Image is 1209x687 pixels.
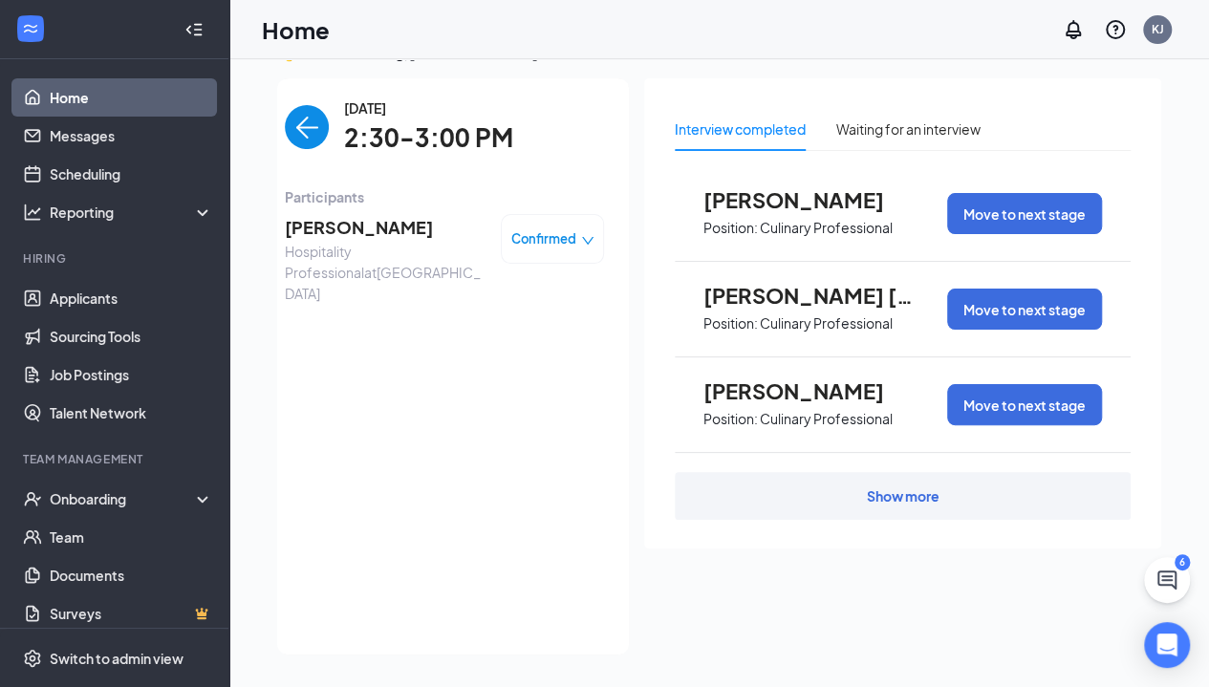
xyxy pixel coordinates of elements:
[344,118,513,158] span: 2:30-3:00 PM
[1152,21,1164,37] div: KJ
[1062,18,1085,41] svg: Notifications
[1175,554,1190,570] div: 6
[50,355,213,394] a: Job Postings
[947,193,1102,234] button: Move to next stage
[760,410,893,428] p: Culinary Professional
[760,314,893,333] p: Culinary Professional
[703,314,758,333] p: Position:
[703,187,914,212] span: [PERSON_NAME]
[675,118,806,140] div: Interview completed
[867,486,939,505] div: Show more
[262,13,330,46] h1: Home
[21,19,40,38] svg: WorkstreamLogo
[703,283,914,308] span: [PERSON_NAME] [PERSON_NAME]
[511,229,576,248] span: Confirmed
[1104,18,1127,41] svg: QuestionInfo
[23,649,42,668] svg: Settings
[23,451,209,467] div: Team Management
[50,117,213,155] a: Messages
[947,289,1102,330] button: Move to next stage
[50,489,197,508] div: Onboarding
[50,317,213,355] a: Sourcing Tools
[1144,557,1190,603] button: ChatActive
[1144,622,1190,668] div: Open Intercom Messenger
[836,118,981,140] div: Waiting for an interview
[50,394,213,432] a: Talent Network
[703,378,914,403] span: [PERSON_NAME]
[50,649,184,668] div: Switch to admin view
[50,78,213,117] a: Home
[344,97,513,118] span: [DATE]
[50,594,213,633] a: SurveysCrown
[23,203,42,222] svg: Analysis
[50,279,213,317] a: Applicants
[285,186,604,207] span: Participants
[947,384,1102,425] button: Move to next stage
[50,203,214,222] div: Reporting
[1155,569,1178,591] svg: ChatActive
[581,234,594,247] span: down
[50,518,213,556] a: Team
[703,410,758,428] p: Position:
[285,241,486,304] span: Hospitality Professional at [GEOGRAPHIC_DATA]
[184,20,204,39] svg: Collapse
[50,155,213,193] a: Scheduling
[285,105,329,149] button: back-button
[23,489,42,508] svg: UserCheck
[760,219,893,237] p: Culinary Professional
[23,250,209,267] div: Hiring
[703,219,758,237] p: Position:
[50,556,213,594] a: Documents
[285,214,486,241] span: [PERSON_NAME]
